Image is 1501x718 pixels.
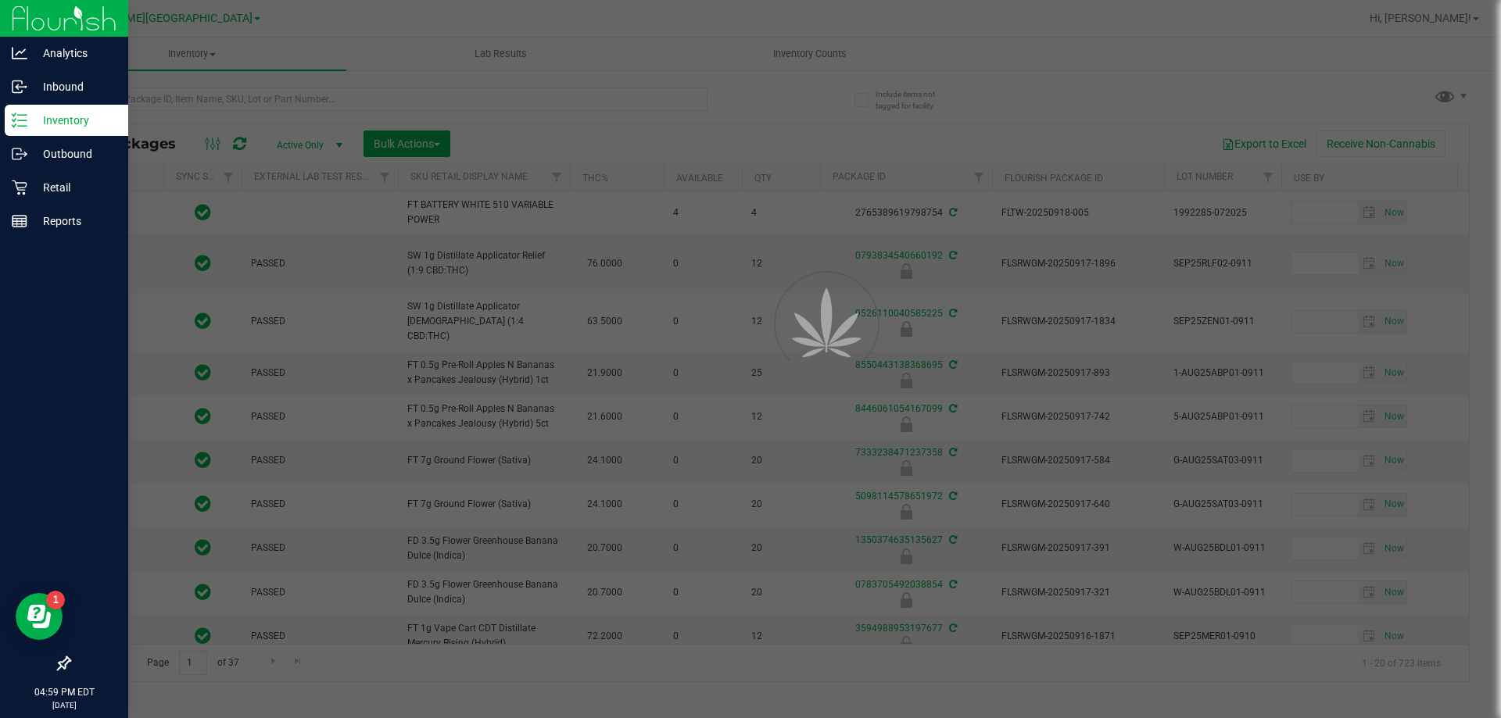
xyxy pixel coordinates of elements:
[12,45,27,61] inline-svg: Analytics
[12,79,27,95] inline-svg: Inbound
[12,213,27,229] inline-svg: Reports
[27,145,121,163] p: Outbound
[27,77,121,96] p: Inbound
[27,212,121,230] p: Reports
[46,591,65,609] iframe: Resource center unread badge
[7,685,121,699] p: 04:59 PM EDT
[27,44,121,63] p: Analytics
[12,180,27,195] inline-svg: Retail
[12,113,27,128] inline-svg: Inventory
[16,593,63,640] iframe: Resource center
[27,111,121,130] p: Inventory
[12,146,27,162] inline-svg: Outbound
[27,178,121,197] p: Retail
[7,699,121,711] p: [DATE]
